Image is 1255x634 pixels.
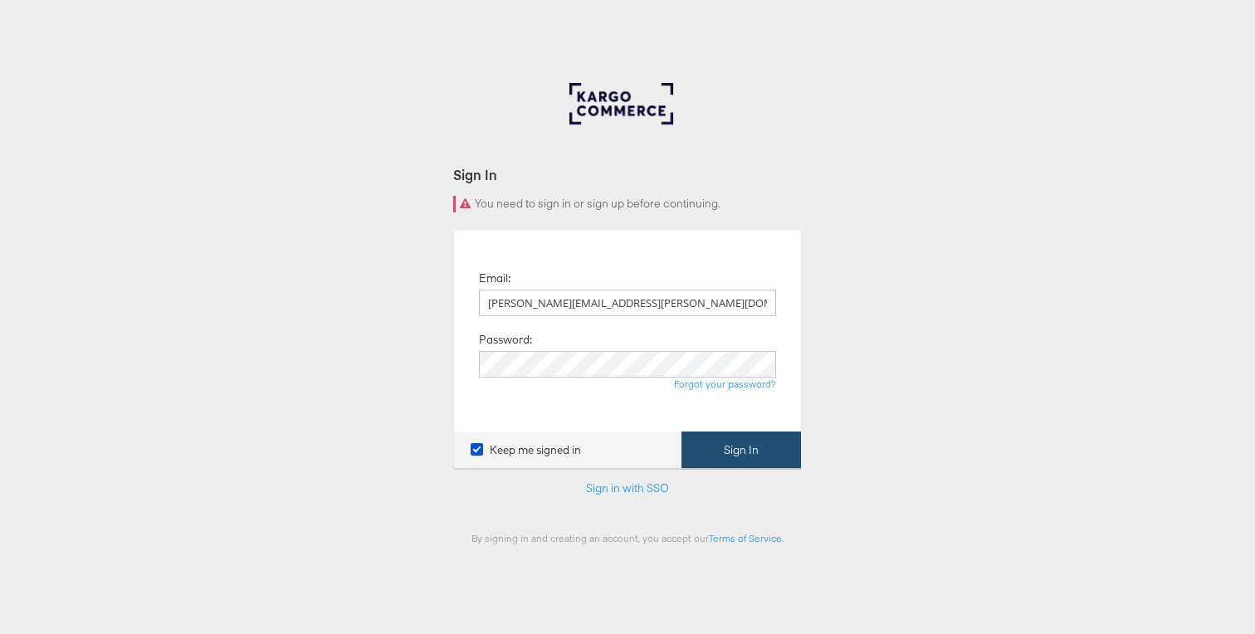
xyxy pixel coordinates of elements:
a: Forgot your password? [674,378,776,390]
div: By signing in and creating an account, you accept our . [453,532,802,544]
a: Terms of Service [709,532,782,544]
label: Password: [479,332,532,348]
input: Email [479,290,776,316]
div: You need to sign in or sign up before continuing. [453,196,802,212]
a: Sign in with SSO [586,480,669,495]
label: Email: [479,271,510,286]
button: Sign In [681,432,801,469]
div: Sign In [453,165,802,184]
label: Keep me signed in [471,442,581,458]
